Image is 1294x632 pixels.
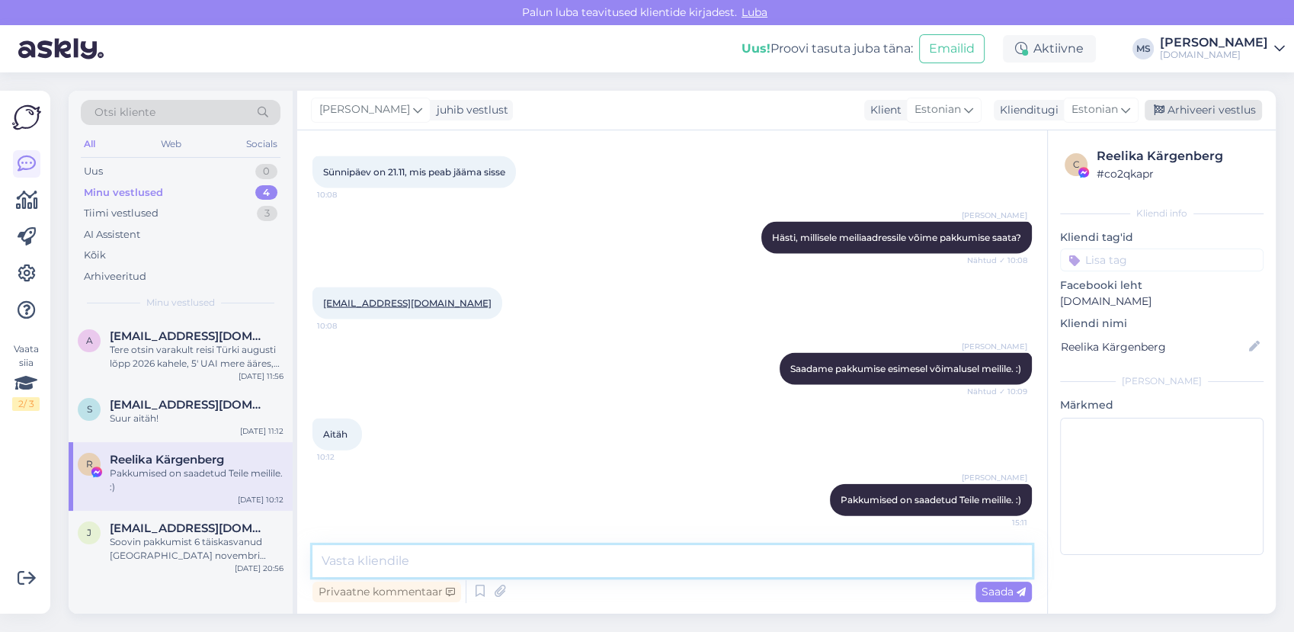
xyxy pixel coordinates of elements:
[86,335,93,346] span: a
[84,248,106,263] div: Kõik
[110,329,268,343] span: adomaitismerlin@gmail.com
[914,101,961,118] span: Estonian
[1060,294,1264,310] p: [DOMAIN_NAME]
[962,472,1027,483] span: [PERSON_NAME]
[110,412,283,425] div: Suur aitäh!
[110,535,283,563] div: Soovin pakkumist 6 täiskasvanud [GEOGRAPHIC_DATA] novembri [PERSON_NAME]-detsembri algus. 5* kõik...
[323,297,492,309] a: [EMAIL_ADDRESS][DOMAIN_NAME]
[962,210,1027,221] span: [PERSON_NAME]
[255,185,277,201] div: 4
[317,189,374,201] span: 10:08
[1160,49,1268,61] div: [DOMAIN_NAME]
[84,227,140,242] div: AI Assistent
[238,494,283,505] div: [DATE] 10:12
[257,206,277,221] div: 3
[87,527,91,538] span: j
[84,164,103,179] div: Uus
[737,5,772,19] span: Luba
[841,494,1021,505] span: Pakkumised on saadetud Teile meilile. :)
[864,102,902,118] div: Klient
[110,343,283,371] div: Tere otsin varakult reisi Türki augusti lõpp 2026 kahele, 5' UAI mere ääres, lennujaamast mitte l...
[1160,37,1268,49] div: [PERSON_NAME]
[158,134,184,154] div: Web
[772,232,1021,243] span: Hästi, millisele meiliaadressile võime pakkumise saata?
[962,341,1027,352] span: [PERSON_NAME]
[110,453,224,467] span: Reelika Kärgenberg
[1060,374,1264,388] div: [PERSON_NAME]
[1060,316,1264,332] p: Kliendi nimi
[970,517,1027,528] span: 15:11
[1097,165,1259,182] div: # co2qkapr
[84,185,163,201] div: Minu vestlused
[243,134,280,154] div: Socials
[240,425,283,437] div: [DATE] 11:12
[1160,37,1285,61] a: [PERSON_NAME][DOMAIN_NAME]
[431,102,508,118] div: juhib vestlust
[81,134,98,154] div: All
[319,101,410,118] span: [PERSON_NAME]
[1060,229,1264,245] p: Kliendi tag'id
[1060,207,1264,220] div: Kliendi info
[255,164,277,179] div: 0
[12,342,40,411] div: Vaata siia
[1060,397,1264,413] p: Märkmed
[84,269,146,284] div: Arhiveeritud
[94,104,155,120] span: Otsi kliente
[87,403,92,415] span: s
[84,206,159,221] div: Tiimi vestlused
[110,398,268,412] span: stella.burtseva@gmail.com
[994,102,1059,118] div: Klienditugi
[1097,147,1259,165] div: Reelika Kärgenberg
[1071,101,1118,118] span: Estonian
[317,320,374,332] span: 10:08
[12,397,40,411] div: 2 / 3
[323,166,505,178] span: Sünnipäev on 21.11, mis peab jǎäma sisse
[239,371,283,382] div: [DATE] 11:56
[1060,249,1264,271] input: Lisa tag
[967,386,1027,397] span: Nähtud ✓ 10:09
[967,255,1027,266] span: Nähtud ✓ 10:08
[317,451,374,463] span: 10:12
[741,40,913,58] div: Proovi tasuta juba täna:
[1003,35,1096,63] div: Aktiivne
[1145,100,1262,120] div: Arhiveeri vestlus
[1073,159,1080,170] span: c
[86,458,93,470] span: R
[1061,338,1246,355] input: Lisa nimi
[235,563,283,574] div: [DATE] 20:56
[741,41,770,56] b: Uus!
[110,521,268,535] span: jaano.magi@gmail.com
[312,582,461,602] div: Privaatne kommentaar
[110,467,283,494] div: Pakkumised on saadetud Teile meilile. :)
[12,103,41,132] img: Askly Logo
[982,585,1026,598] span: Saada
[919,34,985,63] button: Emailid
[1060,278,1264,294] p: Facebooki leht
[1132,38,1154,59] div: MS
[790,363,1021,374] span: Saadame pakkumise esimesel võimalusel meilile. :)
[146,296,215,310] span: Minu vestlused
[323,428,348,440] span: Aitäh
